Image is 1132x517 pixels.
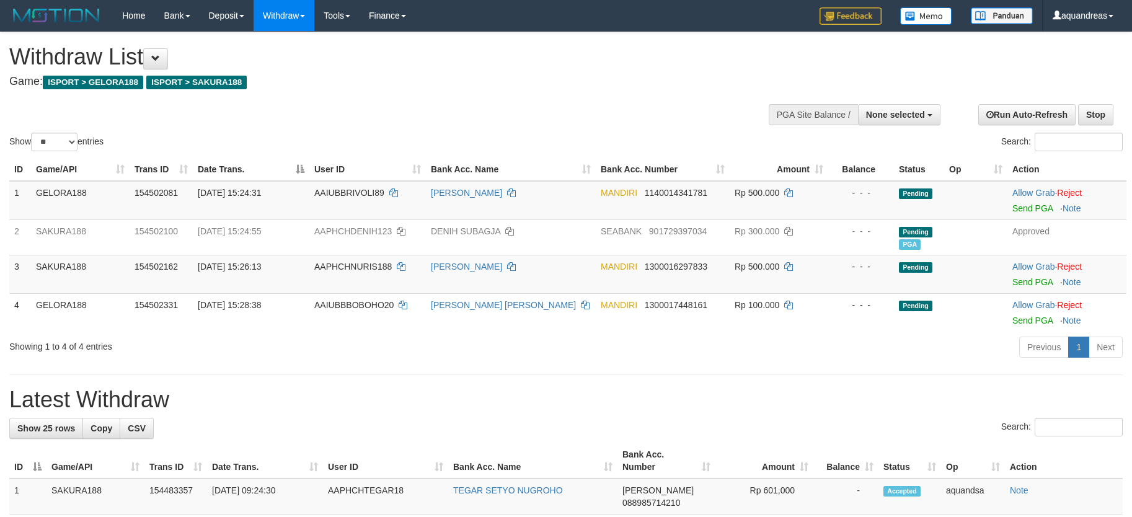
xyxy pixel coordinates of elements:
[866,110,925,120] span: None selected
[883,486,921,497] span: Accepted
[649,226,707,236] span: Copy 901729397034 to clipboard
[9,76,742,88] h4: Game:
[1012,262,1055,272] a: Allow Grab
[144,479,207,515] td: 154483357
[198,262,261,272] span: [DATE] 15:26:13
[9,443,46,479] th: ID: activate to sort column descending
[622,485,694,495] span: [PERSON_NAME]
[193,158,309,181] th: Date Trans.: activate to sort column descending
[120,418,154,439] a: CSV
[735,188,779,198] span: Rp 500.000
[130,158,193,181] th: Trans ID: activate to sort column ascending
[31,255,130,293] td: SAKURA188
[645,262,707,272] span: Copy 1300016297833 to clipboard
[899,188,932,199] span: Pending
[601,300,637,310] span: MANDIRI
[46,479,144,515] td: SAKURA188
[899,262,932,273] span: Pending
[1001,418,1123,436] label: Search:
[1078,104,1113,125] a: Stop
[1012,203,1053,213] a: Send PGA
[31,133,77,151] select: Showentries
[198,300,261,310] span: [DATE] 15:28:38
[426,158,596,181] th: Bank Acc. Name: activate to sort column ascending
[1001,133,1123,151] label: Search:
[1035,418,1123,436] input: Search:
[601,188,637,198] span: MANDIRI
[31,293,130,332] td: GELORA188
[1057,188,1082,198] a: Reject
[9,387,1123,412] h1: Latest Withdraw
[833,260,889,273] div: - - -
[645,188,707,198] span: Copy 1140014341781 to clipboard
[1012,188,1055,198] a: Allow Grab
[1057,300,1082,310] a: Reject
[878,443,941,479] th: Status: activate to sort column ascending
[899,301,932,311] span: Pending
[309,158,426,181] th: User ID: activate to sort column ascending
[9,158,31,181] th: ID
[207,479,323,515] td: [DATE] 09:24:30
[1012,262,1057,272] span: ·
[144,443,207,479] th: Trans ID: activate to sort column ascending
[1063,316,1081,325] a: Note
[135,188,178,198] span: 154502081
[1007,293,1126,332] td: ·
[91,423,112,433] span: Copy
[944,158,1007,181] th: Op: activate to sort column ascending
[735,300,779,310] span: Rp 100.000
[1012,188,1057,198] span: ·
[135,300,178,310] span: 154502331
[9,181,31,220] td: 1
[9,255,31,293] td: 3
[448,443,617,479] th: Bank Acc. Name: activate to sort column ascending
[1019,337,1069,358] a: Previous
[146,76,247,89] span: ISPORT > SAKURA188
[198,188,261,198] span: [DATE] 15:24:31
[46,443,144,479] th: Game/API: activate to sort column ascending
[17,423,75,433] span: Show 25 rows
[617,443,715,479] th: Bank Acc. Number: activate to sort column ascending
[828,158,894,181] th: Balance
[43,76,143,89] span: ISPORT > GELORA188
[135,226,178,236] span: 154502100
[813,479,878,515] td: -
[622,498,680,508] span: Copy 088985714210 to clipboard
[596,158,730,181] th: Bank Acc. Number: activate to sort column ascending
[431,226,500,236] a: DENIH SUBAGJA
[601,226,642,236] span: SEABANK
[9,45,742,69] h1: Withdraw List
[1005,443,1123,479] th: Action
[769,104,858,125] div: PGA Site Balance /
[314,262,392,272] span: AAPHCHNURIS188
[858,104,940,125] button: None selected
[31,219,130,255] td: SAKURA188
[9,335,462,353] div: Showing 1 to 4 of 4 entries
[730,158,828,181] th: Amount: activate to sort column ascending
[899,227,932,237] span: Pending
[31,181,130,220] td: GELORA188
[601,262,637,272] span: MANDIRI
[1007,158,1126,181] th: Action
[207,443,323,479] th: Date Trans.: activate to sort column ascending
[1007,255,1126,293] td: ·
[1063,203,1081,213] a: Note
[1012,300,1057,310] span: ·
[735,226,779,236] span: Rp 300.000
[431,300,576,310] a: [PERSON_NAME] [PERSON_NAME]
[978,104,1076,125] a: Run Auto-Refresh
[128,423,146,433] span: CSV
[1063,277,1081,287] a: Note
[9,219,31,255] td: 2
[431,188,502,198] a: [PERSON_NAME]
[314,300,394,310] span: AAIUBBBOBOHO20
[1068,337,1089,358] a: 1
[833,225,889,237] div: - - -
[9,293,31,332] td: 4
[833,299,889,311] div: - - -
[135,262,178,272] span: 154502162
[9,6,104,25] img: MOTION_logo.png
[198,226,261,236] span: [DATE] 15:24:55
[894,158,944,181] th: Status
[431,262,502,272] a: [PERSON_NAME]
